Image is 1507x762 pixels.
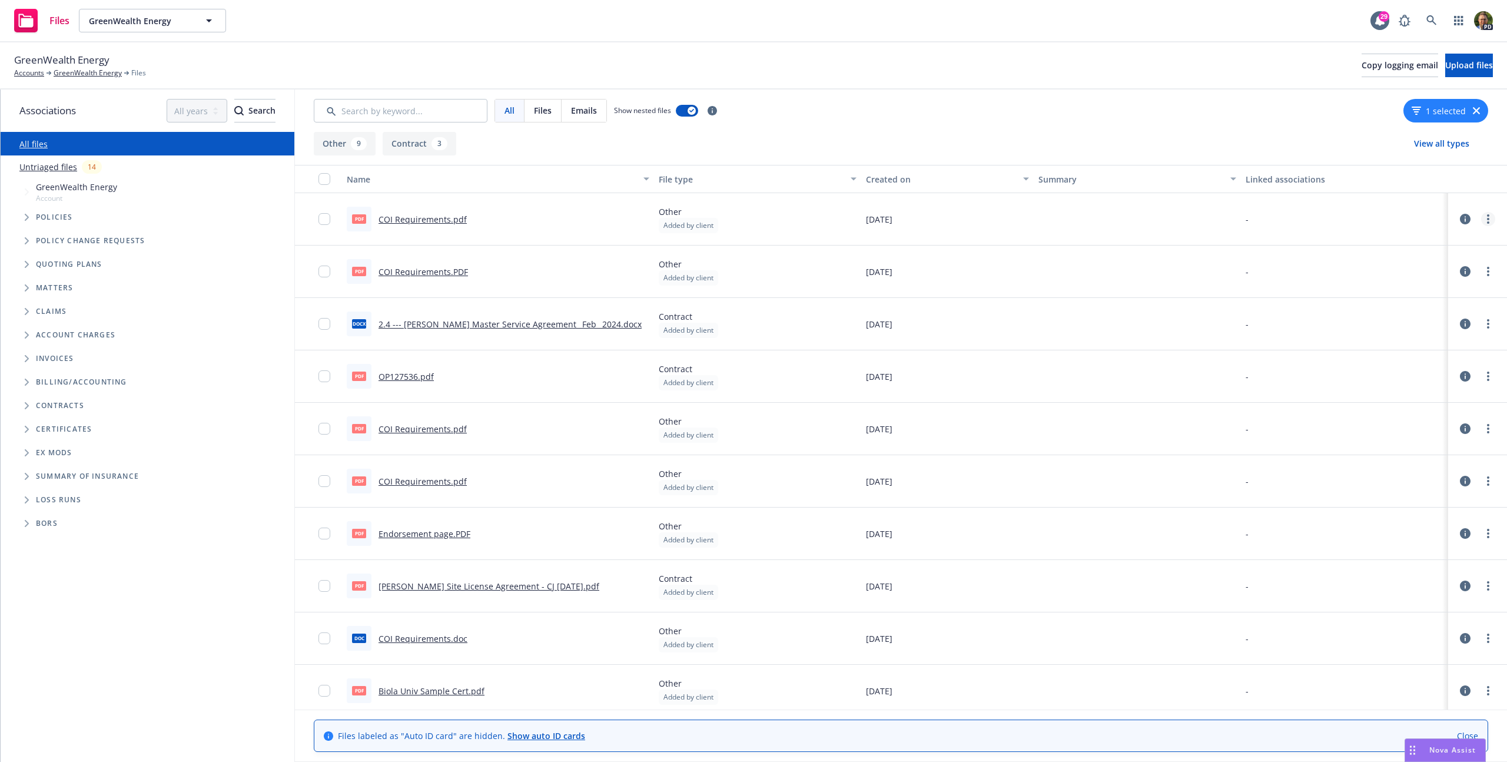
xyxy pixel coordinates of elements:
[318,370,330,382] input: Toggle Row Selected
[234,100,275,122] div: Search
[534,104,552,117] span: Files
[1481,526,1495,541] a: more
[318,318,330,330] input: Toggle Row Selected
[1246,370,1249,383] div: -
[663,587,713,598] span: Added by client
[379,581,599,592] a: [PERSON_NAME] Site License Agreement - CJ [DATE].pdf
[36,261,102,268] span: Quoting plans
[1457,730,1478,742] a: Close
[866,370,892,383] span: [DATE]
[1379,9,1389,19] div: 29
[866,528,892,540] span: [DATE]
[342,165,654,193] button: Name
[866,266,892,278] span: [DATE]
[663,325,713,336] span: Added by client
[1246,685,1249,697] div: -
[49,16,69,25] span: Files
[318,580,330,592] input: Toggle Row Selected
[1481,631,1495,645] a: more
[1,178,294,370] div: Tree Example
[663,535,713,545] span: Added by client
[1246,213,1249,226] div: -
[861,165,1034,193] button: Created on
[36,473,139,480] span: Summary of insurance
[36,237,145,244] span: Policy change requests
[1362,54,1438,77] button: Copy logging email
[14,68,44,78] a: Accounts
[1405,738,1486,762] button: Nova Assist
[352,372,366,380] span: pdf
[9,4,74,37] a: Files
[659,363,718,375] span: Contract
[659,572,718,585] span: Contract
[504,104,514,117] span: All
[1481,474,1495,488] a: more
[1246,266,1249,278] div: -
[1481,369,1495,383] a: more
[14,52,109,68] span: GreenWealth Energy
[663,377,713,388] span: Added by client
[507,730,585,741] a: Show auto ID cards
[19,103,76,118] span: Associations
[352,581,366,590] span: pdf
[866,173,1016,185] div: Created on
[866,213,892,226] span: [DATE]
[352,214,366,223] span: pdf
[1038,173,1223,185] div: Summary
[1395,132,1488,155] button: View all types
[663,692,713,703] span: Added by client
[659,258,718,270] span: Other
[659,520,718,532] span: Other
[36,379,127,386] span: Billing/Accounting
[379,476,467,487] a: COI Requirements.pdf
[19,161,77,173] a: Untriaged files
[318,266,330,277] input: Toggle Row Selected
[36,496,81,503] span: Loss Runs
[36,284,73,291] span: Matters
[379,319,642,330] a: 2.4 --- [PERSON_NAME] Master Service Agreement _Feb_ 2024.docx
[866,423,892,435] span: [DATE]
[431,137,447,150] div: 3
[663,220,713,231] span: Added by client
[54,68,122,78] a: GreenWealth Energy
[654,165,861,193] button: File type
[1,370,294,535] div: Folder Tree Example
[352,634,366,642] span: doc
[314,99,487,122] input: Search by keyword...
[1474,11,1493,30] img: photo
[663,273,713,283] span: Added by client
[1241,165,1448,193] button: Linked associations
[234,99,275,122] button: SearchSearch
[352,476,366,485] span: pdf
[1405,739,1420,761] div: Drag to move
[659,625,718,637] span: Other
[379,214,467,225] a: COI Requirements.pdf
[866,318,892,330] span: [DATE]
[1481,422,1495,436] a: more
[1246,423,1249,435] div: -
[36,308,67,315] span: Claims
[379,371,434,382] a: OP127536.pdf
[1445,54,1493,77] button: Upload files
[89,15,191,27] span: GreenWealth Energy
[1246,528,1249,540] div: -
[318,213,330,225] input: Toggle Row Selected
[318,632,330,644] input: Toggle Row Selected
[351,137,367,150] div: 9
[866,685,892,697] span: [DATE]
[338,730,585,742] span: Files labeled as "Auto ID card" are hidden.
[352,267,366,276] span: PDF
[318,528,330,539] input: Toggle Row Selected
[659,206,718,218] span: Other
[318,685,330,697] input: Toggle Row Selected
[36,402,84,409] span: Contracts
[1481,579,1495,593] a: more
[379,633,467,644] a: COI Requirements.doc
[663,430,713,440] span: Added by client
[79,9,226,32] button: GreenWealth Energy
[1412,105,1466,117] button: 1 selected
[1246,475,1249,488] div: -
[1447,9,1471,32] a: Switch app
[614,105,671,115] span: Show nested files
[383,132,456,155] button: Contract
